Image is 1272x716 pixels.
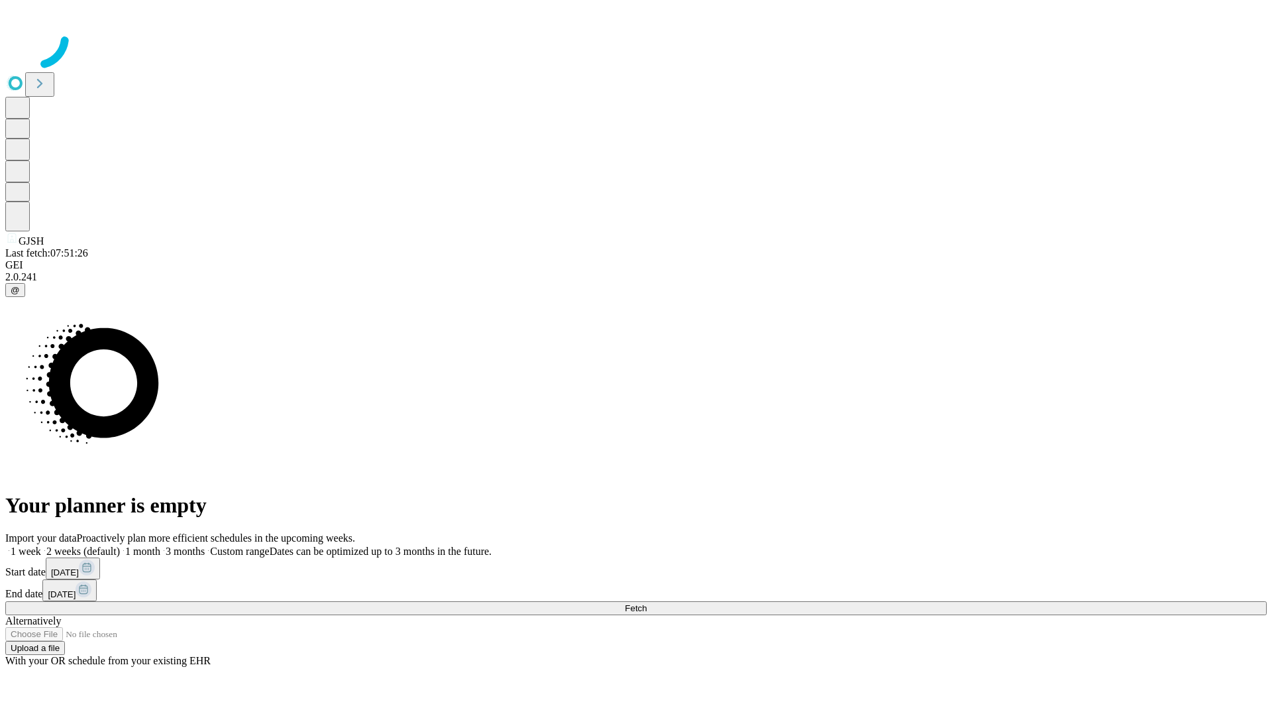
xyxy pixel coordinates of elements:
[19,235,44,247] span: GJSH
[5,579,1267,601] div: End date
[5,247,88,259] span: Last fetch: 07:51:26
[5,655,211,666] span: With your OR schedule from your existing EHR
[625,603,647,613] span: Fetch
[51,567,79,577] span: [DATE]
[5,558,1267,579] div: Start date
[5,271,1267,283] div: 2.0.241
[48,589,76,599] span: [DATE]
[46,546,120,557] span: 2 weeks (default)
[11,285,20,295] span: @
[5,493,1267,518] h1: Your planner is empty
[11,546,41,557] span: 1 week
[166,546,205,557] span: 3 months
[210,546,269,557] span: Custom range
[5,641,65,655] button: Upload a file
[5,259,1267,271] div: GEI
[42,579,97,601] button: [DATE]
[5,532,77,544] span: Import your data
[5,615,61,626] span: Alternatively
[5,283,25,297] button: @
[77,532,355,544] span: Proactively plan more efficient schedules in the upcoming weeks.
[125,546,160,557] span: 1 month
[5,601,1267,615] button: Fetch
[46,558,100,579] button: [DATE]
[270,546,492,557] span: Dates can be optimized up to 3 months in the future.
